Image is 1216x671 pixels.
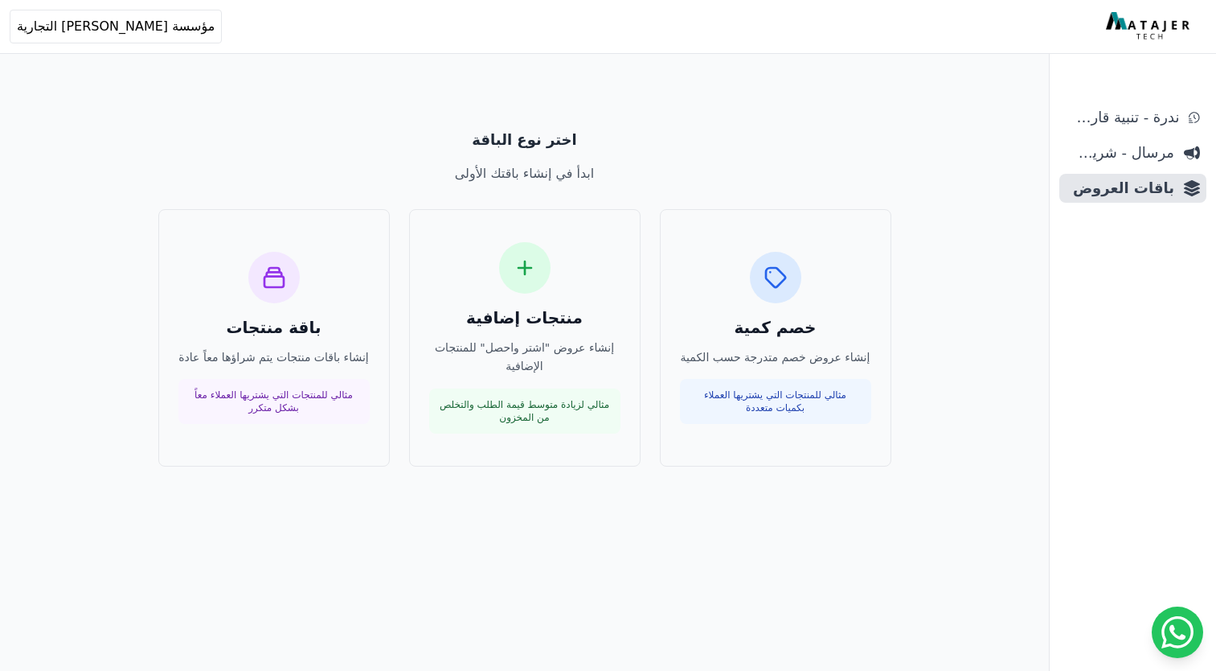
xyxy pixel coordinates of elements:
[17,17,215,36] span: مؤسسة [PERSON_NAME] التجارية
[680,316,871,339] h3: خصم كمية
[1066,106,1179,129] span: ندرة - تنبية قارب علي النفاذ
[94,164,956,183] p: ابدأ في إنشاء باقتك الأولى
[94,129,956,151] p: اختر نوع الباقة
[178,316,370,339] h3: باقة منتجات
[429,307,620,329] h3: منتجات إضافية
[1106,12,1193,41] img: MatajerTech Logo
[690,389,862,414] p: مثالي للمنتجات التي يشتريها العملاء بكميات متعددة
[188,389,360,414] p: مثالي للمنتجات التي يشتريها العملاء معاً بشكل متكرر
[1066,142,1174,164] span: مرسال - شريط دعاية
[178,348,370,367] p: إنشاء باقات منتجات يتم شراؤها معاً عادة
[10,10,222,43] button: مؤسسة [PERSON_NAME] التجارية
[1066,177,1174,200] span: باقات العروض
[429,339,620,376] p: إنشاء عروض "اشتر واحصل" للمنتجات الإضافية
[680,348,871,367] p: إنشاء عروض خصم متدرجة حسب الكمية
[439,398,611,424] p: مثالي لزيادة متوسط قيمة الطلب والتخلص من المخزون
